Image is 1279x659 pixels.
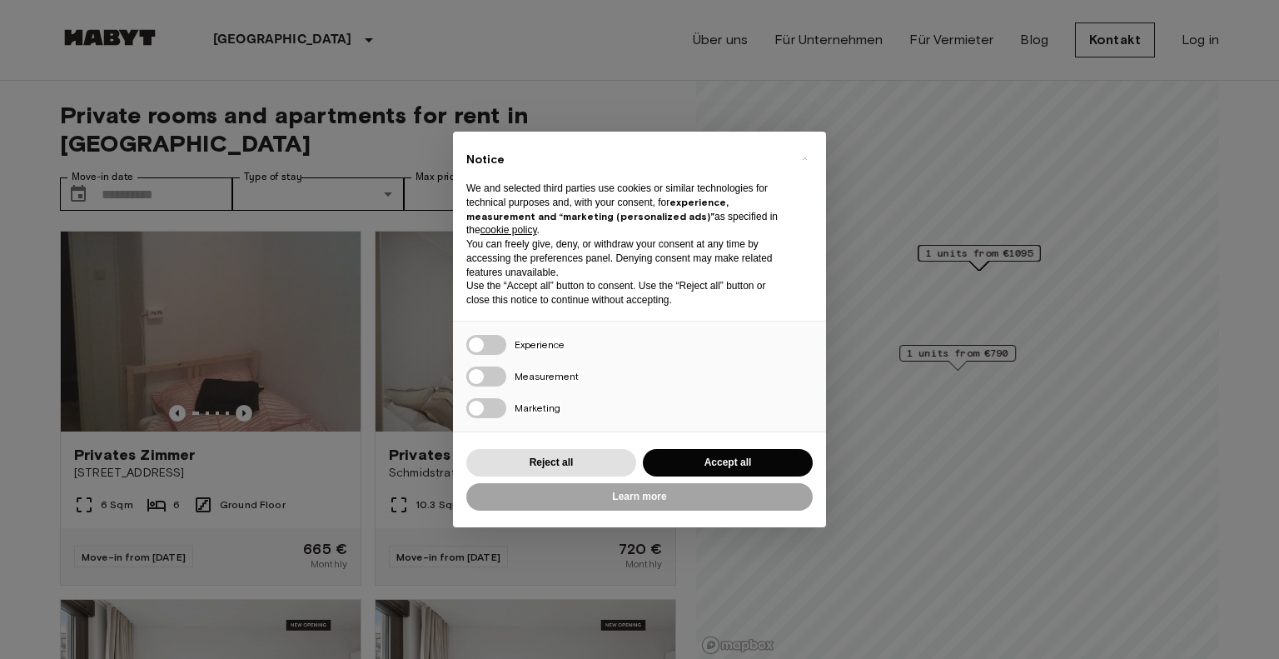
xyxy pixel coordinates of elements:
p: We and selected third parties use cookies or similar technologies for technical purposes and, wit... [466,182,786,237]
span: Measurement [515,370,579,382]
p: You can freely give, deny, or withdraw your consent at any time by accessing the preferences pane... [466,237,786,279]
span: Marketing [515,402,560,414]
strong: experience, measurement and “marketing (personalized ads)” [466,196,729,222]
p: Use the “Accept all” button to consent. Use the “Reject all” button or close this notice to conti... [466,279,786,307]
button: Accept all [643,449,813,477]
span: Experience [515,338,565,351]
span: × [802,148,808,168]
button: Close this notice [791,145,818,172]
a: cookie policy [480,224,537,236]
button: Reject all [466,449,636,477]
button: Learn more [466,483,813,511]
h2: Notice [466,152,786,168]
